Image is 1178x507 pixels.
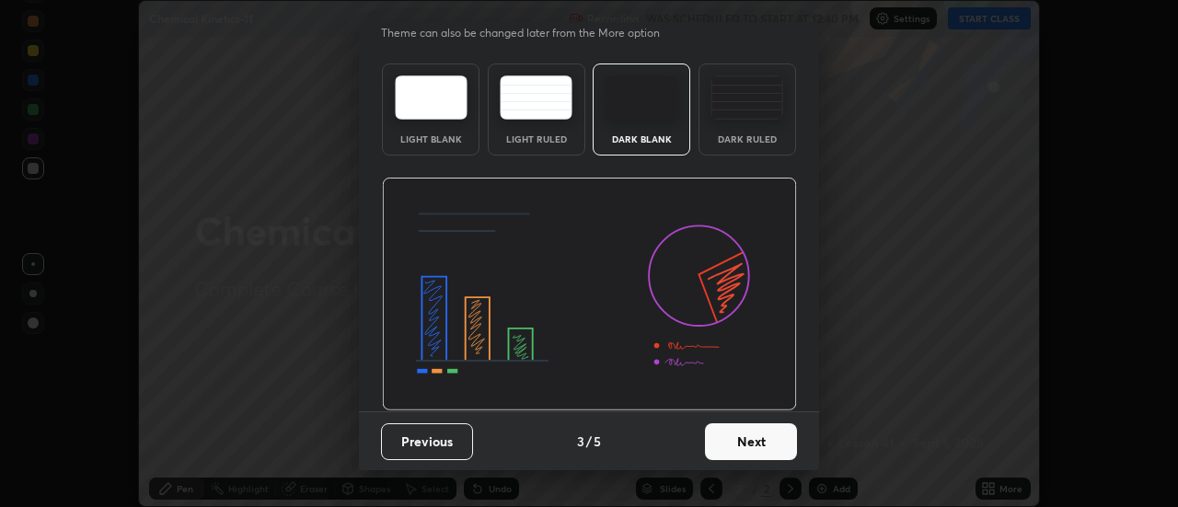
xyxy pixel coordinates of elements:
h4: / [586,432,592,451]
img: darkRuledTheme.de295e13.svg [710,75,783,120]
h4: 5 [594,432,601,451]
button: Previous [381,423,473,460]
div: Dark Blank [605,134,678,144]
img: darkThemeBanner.d06ce4a2.svg [382,178,797,411]
div: Dark Ruled [710,134,784,144]
img: lightRuledTheme.5fabf969.svg [500,75,572,120]
h4: 3 [577,432,584,451]
img: darkTheme.f0cc69e5.svg [606,75,678,120]
img: lightTheme.e5ed3b09.svg [395,75,468,120]
div: Light Ruled [500,134,573,144]
p: Theme can also be changed later from the More option [381,25,679,41]
div: Light Blank [394,134,468,144]
button: Next [705,423,797,460]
